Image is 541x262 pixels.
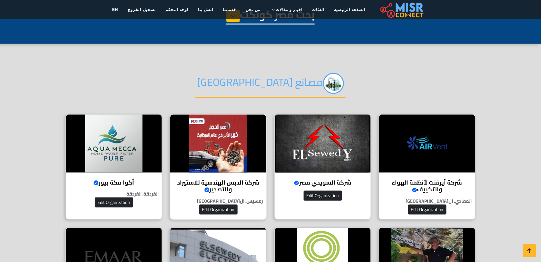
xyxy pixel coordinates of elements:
svg: Verified account [294,180,299,186]
h4: شركة الدبس الهندسية للاستيراد والتصدير [175,179,261,193]
a: الفئات [308,4,330,16]
span: اخبار و مقالات [276,7,303,13]
a: أكوا مكة بيور أكوا مكة بيور الغردقة, الغردقة Edit Organization [62,114,166,220]
img: شركة الدبس الهندسية للاستيراد والتصدير [170,115,266,173]
h2: مصانع [GEOGRAPHIC_DATA] [195,73,346,98]
a: الصفحة الرئيسية [330,4,370,16]
a: EN [107,4,123,16]
img: أكوا مكة بيور [66,115,162,173]
img: شركة أيرفنت لأنظمة الهواء والتكييف [379,115,475,173]
svg: Verified account [412,187,417,193]
img: EmoC8BExvHL9rYvGYssx.png [323,73,344,94]
a: شركة أيرفنت لأنظمة الهواء والتكييف شركة أيرفنت لأنظمة الهواء والتكييف المعادي, ال[GEOGRAPHIC_DATA... [375,114,479,220]
a: من نحن [241,4,265,16]
h4: أكوا مكة بيور [71,179,157,186]
a: شركة الدبس الهندسية للاستيراد والتصدير شركة الدبس الهندسية للاستيراد والتصدير رمسيس, ال[GEOGRAPHI... [166,114,270,220]
button: Edit Organization [304,191,342,201]
img: main.misr_connect [380,2,424,18]
a: تسجيل الخروج [123,4,161,16]
h4: شركة السويدي مصر [280,179,366,186]
button: Edit Organization [95,197,133,207]
a: خدماتنا [218,4,241,16]
p: المعادي, ال[GEOGRAPHIC_DATA] [379,198,475,205]
h4: شركة أيرفنت لأنظمة الهواء والتكييف [384,179,470,193]
button: Edit Organization [408,205,447,215]
a: اتصل بنا [193,4,218,16]
p: الغردقة, الغردقة [66,191,162,197]
svg: Verified account [93,180,99,186]
svg: Verified account [204,187,210,193]
button: Edit Organization [199,205,238,215]
img: شركة السويدي مصر [275,115,371,173]
p: رمسيس, ال[GEOGRAPHIC_DATA] [170,198,266,205]
a: اخبار و مقالات [265,4,308,16]
a: شركة السويدي مصر شركة السويدي مصر Edit Organization [270,114,375,220]
a: لوحة التحكم [161,4,193,16]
